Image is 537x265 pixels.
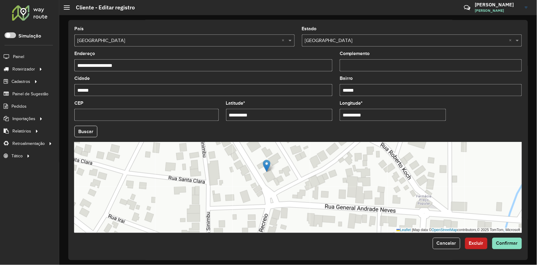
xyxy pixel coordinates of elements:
span: Excluir [469,241,484,246]
span: [PERSON_NAME] [475,8,520,13]
label: CEP [74,100,83,107]
span: Clear all [509,37,514,44]
button: Excluir [465,238,487,249]
span: Roteirizador [12,66,35,72]
label: Estado [302,25,317,32]
h3: [PERSON_NAME] [475,2,520,8]
h2: Cliente - Editar registro [70,4,135,11]
a: Leaflet [396,228,411,232]
div: Map data © contributors,© 2025 TomTom, Microsoft [395,228,522,233]
label: Longitude [340,100,363,107]
span: Confirmar [496,241,518,246]
span: | [412,228,413,232]
label: Cidade [74,75,90,82]
span: Tático [11,153,23,159]
label: País [74,25,84,32]
span: Cadastros [11,78,30,85]
span: Importações [12,116,35,122]
label: Endereço [74,50,95,57]
span: Painel [13,54,24,60]
span: Pedidos [11,103,27,110]
a: Contato Rápido [461,1,474,14]
button: Buscar [74,126,97,137]
button: Confirmar [492,238,522,249]
a: OpenStreetMap [432,228,458,232]
label: Simulação [18,32,41,40]
span: Retroalimentação [12,140,45,147]
span: Painel de Sugestão [12,91,48,97]
label: Bairro [340,75,353,82]
span: Relatórios [12,128,31,134]
span: Clear all [282,37,287,44]
label: Latitude [226,100,245,107]
button: Cancelar [433,238,460,249]
label: Complemento [340,50,370,57]
img: Marker [263,160,270,172]
span: Cancelar [437,241,456,246]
